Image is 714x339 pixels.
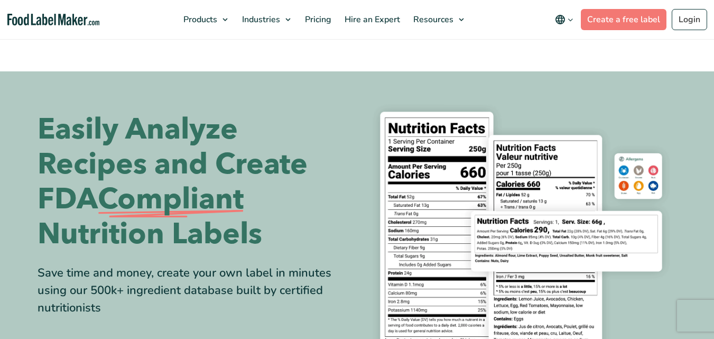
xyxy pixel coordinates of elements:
span: Compliant [98,182,244,217]
span: Resources [410,14,455,25]
span: Industries [239,14,281,25]
a: Login [672,9,707,30]
div: Save time and money, create your own label in minutes using our 500k+ ingredient database built b... [38,264,349,317]
span: Hire an Expert [341,14,401,25]
a: Create a free label [581,9,666,30]
span: Pricing [302,14,332,25]
h1: Easily Analyze Recipes and Create FDA Nutrition Labels [38,112,349,252]
span: Products [180,14,218,25]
